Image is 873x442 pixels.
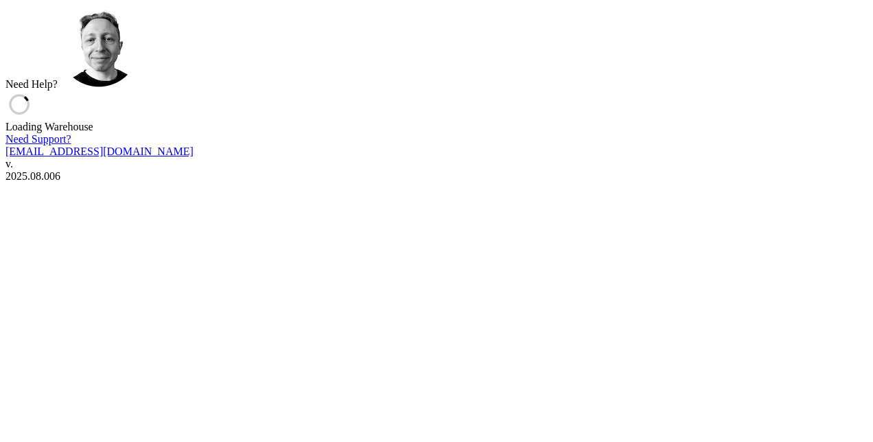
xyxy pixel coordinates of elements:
img: Chat with us [58,5,140,88]
div: Need Support? [5,133,868,146]
div: [EMAIL_ADDRESS][DOMAIN_NAME] [5,146,868,158]
div: Loading Warehouse [5,121,868,133]
a: Need Support?[EMAIL_ADDRESS][DOMAIN_NAME] [5,133,868,158]
div: v. [5,158,868,170]
label: Need Help? [5,78,58,90]
div: 2025.08.006 [5,170,868,183]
